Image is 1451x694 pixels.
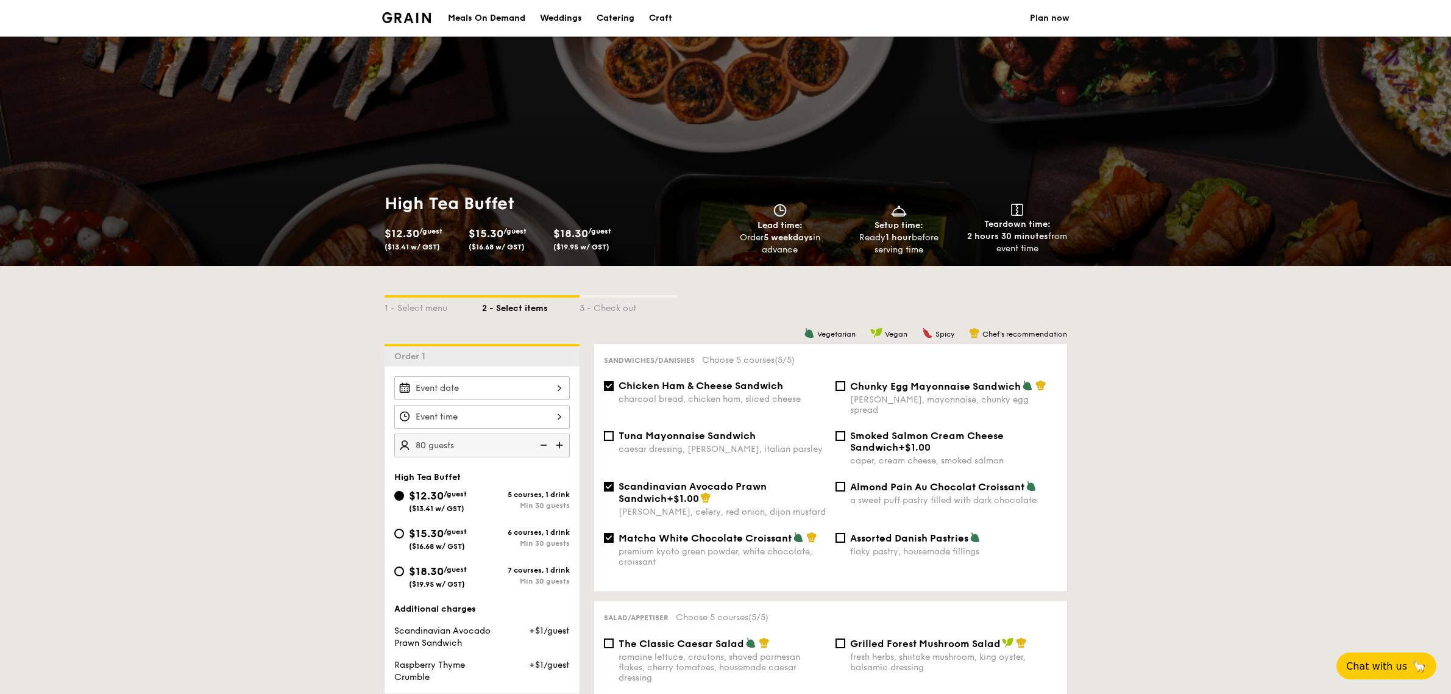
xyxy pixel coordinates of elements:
[793,532,804,543] img: icon-vegetarian.fe4039eb.svg
[835,381,845,391] input: Chunky Egg Mayonnaise Sandwich[PERSON_NAME], mayonnaise, chunky egg spread
[604,639,614,648] input: The Classic Caesar Saladromaine lettuce, croutons, shaved parmesan flakes, cherry tomatoes, house...
[970,532,981,543] img: icon-vegetarian.fe4039eb.svg
[503,227,527,235] span: /guest
[1412,659,1427,673] span: 🦙
[850,638,1001,649] span: Grilled Forest Mushroom Salad
[898,442,931,453] span: +$1.00
[409,542,465,551] span: ($16.68 w/ GST)
[726,232,835,256] div: Order in advance
[619,507,826,517] div: [PERSON_NAME], celery, red onion, dijon mustard
[385,298,482,315] div: 1 - Select menu
[771,204,789,217] img: icon-clock.2db775ea.svg
[1336,653,1436,679] button: Chat with us🦙
[759,637,770,648] img: icon-chef-hat.a58ddaea.svg
[984,219,1051,229] span: Teardown time:
[1011,204,1023,216] img: icon-teardown.65201eee.svg
[444,565,467,574] span: /guest
[394,351,430,362] span: Order 1
[619,444,826,454] div: caesar dressing, [PERSON_NAME], italian parsley
[619,380,783,392] span: Chicken Ham & Cheese Sandwich
[482,539,570,548] div: Min 30 guests
[382,12,431,23] img: Grain
[835,639,845,648] input: Grilled Forest Mushroom Saladfresh herbs, shiitake mushroom, king oyster, balsamic dressing
[385,227,419,240] span: $12.30
[619,394,826,404] div: charcoal bread, chicken ham, sliced cheese
[409,527,444,540] span: $15.30
[1002,637,1014,648] img: icon-vegan.f8ff3823.svg
[419,227,442,235] span: /guest
[702,355,795,365] span: Choose 5 courses
[870,327,882,338] img: icon-vegan.f8ff3823.svg
[604,614,669,622] span: Salad/Appetiser
[700,492,711,503] img: icon-chef-hat.a58ddaea.svg
[394,529,404,538] input: $15.30/guest($16.68 w/ GST)6 courses, 1 drinkMin 30 guests
[850,456,1057,466] div: caper, cream cheese, smoked salmon
[444,528,467,536] span: /guest
[850,495,1057,506] div: a sweet puff pastry filled with dark chocolate
[619,481,767,504] span: Scandinavian Avocado Prawn Sandwich
[604,356,695,365] span: Sandwiches/Danishes
[963,231,1072,255] div: from event time
[553,243,609,251] span: ($19.95 w/ GST)
[982,330,1067,338] span: Chef's recommendation
[850,546,1057,557] div: flaky pastry, housemade fillings
[757,220,803,231] span: Lead time:
[969,327,980,338] img: icon-chef-hat.a58ddaea.svg
[890,204,908,217] img: icon-dish.430c3a2e.svg
[922,327,933,338] img: icon-spicy.37a8142b.svg
[619,652,826,683] div: romaine lettuce, croutons, shaved parmesan flakes, cherry tomatoes, housemade caesar dressing
[533,434,552,457] img: icon-reduce.1d2dbef1.svg
[482,577,570,585] div: Min 30 guests
[835,431,845,441] input: Smoked Salmon Cream Cheese Sandwich+$1.00caper, cream cheese, smoked salmon
[482,501,570,510] div: Min 30 guests
[469,243,525,251] span: ($16.68 w/ GST)
[409,489,444,503] span: $12.30
[588,227,611,235] span: /guest
[850,381,1021,392] span: Chunky Egg Mayonnaise Sandwich
[748,612,768,623] span: (5/5)
[850,430,1004,453] span: Smoked Salmon Cream Cheese Sandwich
[850,652,1057,673] div: fresh herbs, shiitake mushroom, king oyster, balsamic dressing
[482,528,570,537] div: 6 courses, 1 drink
[835,482,845,492] input: Almond Pain Au Chocolat Croissanta sweet puff pastry filled with dark chocolate
[806,532,817,543] img: icon-chef-hat.a58ddaea.svg
[619,532,792,544] span: Matcha White Chocolate Croissant
[1035,380,1046,391] img: icon-chef-hat.a58ddaea.svg
[745,637,756,648] img: icon-vegetarian.fe4039eb.svg
[482,566,570,574] div: 7 courses, 1 drink
[409,580,465,588] span: ($19.95 w/ GST)
[382,12,431,23] a: Logotype
[850,481,1024,493] span: Almond Pain Au Chocolat Croissant
[553,227,588,240] span: $18.30
[850,395,1057,415] div: [PERSON_NAME], mayonnaise, chunky egg spread
[1026,481,1037,492] img: icon-vegetarian.fe4039eb.svg
[482,298,580,315] div: 2 - Select items
[619,430,756,442] span: Tuna Mayonnaise Sandwich
[394,376,570,400] input: Event date
[844,232,953,256] div: Ready before serving time
[552,434,570,457] img: icon-add.58712e84.svg
[1016,637,1027,648] img: icon-chef-hat.a58ddaea.svg
[394,491,404,501] input: $12.30/guest($13.41 w/ GST)5 courses, 1 drinkMin 30 guests
[580,298,677,315] div: 3 - Check out
[1346,660,1407,672] span: Chat with us
[935,330,954,338] span: Spicy
[385,243,440,251] span: ($13.41 w/ GST)
[967,231,1048,241] strong: 2 hours 30 minutes
[394,603,570,615] div: Additional charges
[604,431,614,441] input: Tuna Mayonnaise Sandwichcaesar dressing, [PERSON_NAME], italian parsley
[529,660,569,670] span: +$1/guest
[875,220,923,231] span: Setup time:
[604,381,614,391] input: Chicken Ham & Cheese Sandwichcharcoal bread, chicken ham, sliced cheese
[676,612,768,623] span: Choose 5 courses
[804,327,815,338] img: icon-vegetarian.fe4039eb.svg
[817,330,856,338] span: Vegetarian
[604,533,614,543] input: Matcha White Chocolate Croissantpremium kyoto green powder, white chocolate, croissant
[394,472,461,482] span: High Tea Buffet
[394,567,404,576] input: $18.30/guest($19.95 w/ GST)7 courses, 1 drinkMin 30 guests
[482,490,570,499] div: 5 courses, 1 drink
[764,232,813,243] strong: 5 weekdays
[775,355,795,365] span: (5/5)
[1022,380,1033,391] img: icon-vegetarian.fe4039eb.svg
[667,493,699,504] span: +$1.00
